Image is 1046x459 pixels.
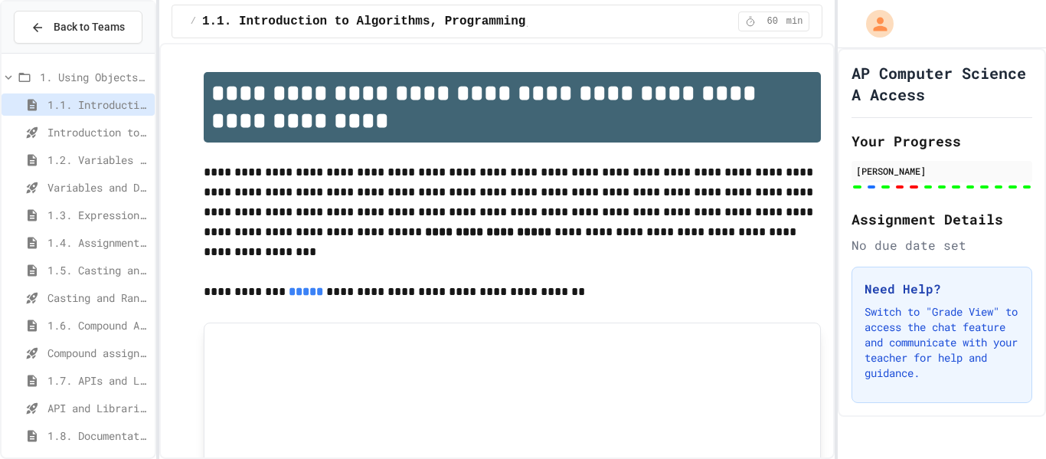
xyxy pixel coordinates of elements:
[202,12,636,31] span: 1.1. Introduction to Algorithms, Programming, and Compilers
[47,152,149,168] span: 1.2. Variables and Data Types
[852,236,1032,254] div: No due date set
[865,280,1019,298] h3: Need Help?
[852,208,1032,230] h2: Assignment Details
[865,304,1019,381] p: Switch to "Grade View" to access the chat feature and communicate with your teacher for help and ...
[852,130,1032,152] h2: Your Progress
[786,15,803,28] span: min
[47,372,149,389] span: 1.7. APIs and Libraries
[47,207,149,223] span: 1.3. Expressions and Output [New]
[47,97,149,113] span: 1.1. Introduction to Algorithms, Programming, and Compilers
[14,11,142,44] button: Back to Teams
[852,62,1032,105] h1: AP Computer Science A Access
[47,317,149,333] span: 1.6. Compound Assignment Operators
[47,290,149,306] span: Casting and Ranges of variables - Quiz
[760,15,785,28] span: 60
[47,179,149,195] span: Variables and Data Types - Quiz
[54,19,125,35] span: Back to Teams
[850,6,897,41] div: My Account
[47,234,149,251] span: 1.4. Assignment and Input
[40,69,149,85] span: 1. Using Objects and Methods
[47,345,149,361] span: Compound assignment operators - Quiz
[47,262,149,278] span: 1.5. Casting and Ranges of Values
[856,164,1028,178] div: [PERSON_NAME]
[47,400,149,416] span: API and Libraries - Topic 1.7
[191,15,196,28] span: /
[47,428,149,444] span: 1.8. Documentation with Comments and Preconditions
[47,124,149,140] span: Introduction to Algorithms, Programming, and Compilers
